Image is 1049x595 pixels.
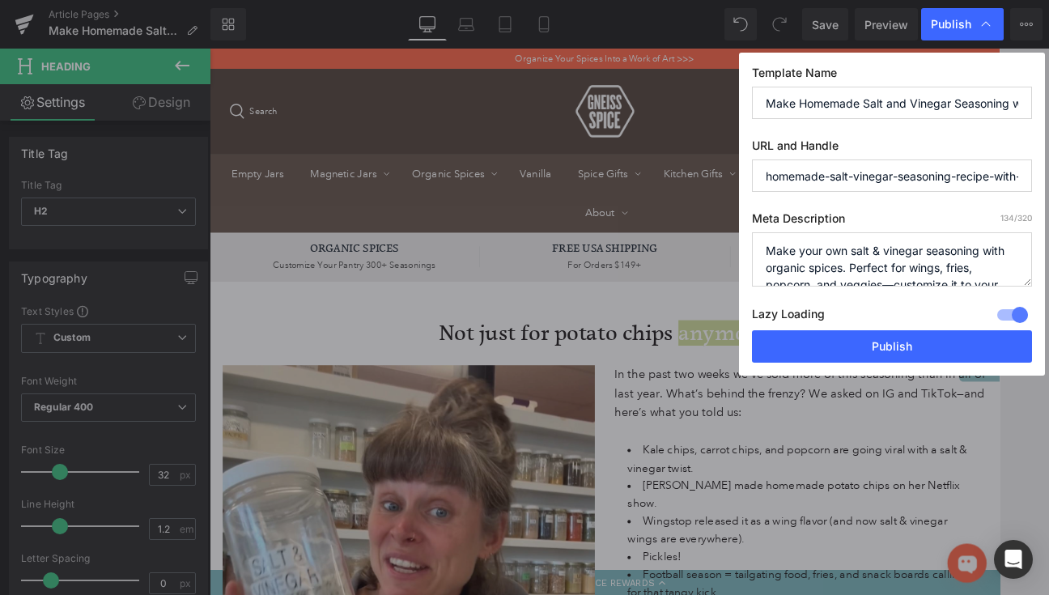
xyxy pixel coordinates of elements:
[661,261,939,276] span: Eco-friendly Shipping Materials
[931,17,971,32] span: Publish
[442,131,533,180] a: Spice Gifts
[752,138,1032,159] label: URL and Handle
[40,261,318,276] span: Customize Your Pantry 300+ Seasonings
[13,131,107,180] a: Empty Jars
[370,131,439,180] a: Vanilla
[909,70,930,85] span: Cart
[758,131,812,180] a: Sale
[350,261,628,276] span: For Orders $149+
[24,66,84,89] a: Search
[994,540,1033,579] div: Open Intercom Messenger
[452,180,517,228] a: About
[452,41,529,114] img: Gneiss Spice Magnetic Spice jars logo white over transparent background.
[909,66,955,89] a: Cart
[502,393,963,462] p: In the past two weeks we’ve sold more of this seasoning than in all of last year. What’s behind t...
[752,304,825,330] label: Lazy Loading
[661,239,939,257] h6: SHIPS PLASTIC-FREE
[1000,213,1014,223] span: 134
[452,41,529,114] a: Gneiss Spice
[236,131,355,180] a: Organic Spices
[752,330,1032,363] button: Publish
[851,70,893,85] a: Account
[665,131,754,180] a: Gift Cards
[752,66,1032,87] label: Template Name
[752,211,1032,232] label: Meta Description
[518,533,930,572] span: [PERSON_NAME] made homemade potato chips on her Netflix show.
[1000,213,1032,223] span: /320
[548,131,651,180] a: Kitchen Gifts
[40,239,318,257] h6: ORGANIC SPICES
[891,131,966,180] a: Recipes
[49,70,84,85] span: Search
[4,338,975,368] h2: Not just for potato chips anymore.
[350,239,628,257] h6: FREE USA SHIPPING
[826,131,888,180] a: FAQs
[379,5,601,20] div: Organize Your Spices Into a Work of Art >>>
[110,131,222,180] a: Magnetic Jars
[518,489,939,528] span: Kale chips, carrot chips, and popcorn are going viral with a salt & vinegar twist.
[752,232,1032,287] textarea: Make your own salt & vinegar seasoning with organic spices. Perfect for wings, fries, popcorn, an...
[24,239,334,276] a: ORGANIC SPICES Customize Your Pantry 300+ Seasonings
